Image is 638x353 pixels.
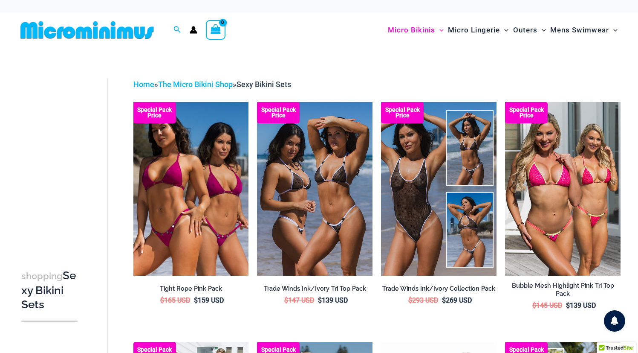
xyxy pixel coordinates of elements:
[284,296,314,304] bdi: 147 USD
[194,296,224,304] bdi: 159 USD
[566,301,570,309] span: $
[133,102,249,275] a: Collection Pack F Collection Pack B (3)Collection Pack B (3)
[381,102,497,275] a: Collection Pack Collection Pack b (1)Collection Pack b (1)
[550,19,609,41] span: Mens Swimwear
[257,102,372,275] a: Top Bum Pack Top Bum Pack bTop Bum Pack b
[318,296,322,304] span: $
[21,71,98,242] iframe: TrustedSite Certified
[318,296,348,304] bdi: 139 USD
[284,296,288,304] span: $
[442,296,446,304] span: $
[21,268,78,312] h3: Sexy Bikini Sets
[511,17,548,43] a: OutersMenu ToggleMenu Toggle
[133,285,249,296] a: Tight Rope Pink Pack
[500,19,508,41] span: Menu Toggle
[194,296,198,304] span: $
[173,25,181,35] a: Search icon link
[442,296,472,304] bdi: 269 USD
[133,80,154,89] a: Home
[384,16,621,44] nav: Site Navigation
[160,296,190,304] bdi: 165 USD
[160,296,164,304] span: $
[237,80,291,89] span: Sexy Bikini Sets
[17,20,157,40] img: MM SHOP LOGO FLAT
[381,107,424,118] b: Special Pack Price
[505,282,621,298] h2: Bubble Mesh Highlight Pink Tri Top Pack
[381,285,497,293] h2: Trade Winds Ink/Ivory Collection Pack
[435,19,444,41] span: Menu Toggle
[381,285,497,296] a: Trade Winds Ink/Ivory Collection Pack
[133,102,249,275] img: Collection Pack F
[158,80,233,89] a: The Micro Bikini Shop
[566,301,596,309] bdi: 139 USD
[257,285,372,296] a: Trade Winds Ink/Ivory Tri Top Pack
[505,282,621,301] a: Bubble Mesh Highlight Pink Tri Top Pack
[537,19,546,41] span: Menu Toggle
[133,107,176,118] b: Special Pack Price
[257,102,372,275] img: Top Bum Pack
[609,19,618,41] span: Menu Toggle
[446,17,511,43] a: Micro LingerieMenu ToggleMenu Toggle
[448,19,500,41] span: Micro Lingerie
[133,285,249,293] h2: Tight Rope Pink Pack
[257,285,372,293] h2: Trade Winds Ink/Ivory Tri Top Pack
[505,102,621,275] img: Tri Top Pack F
[190,26,197,34] a: Account icon link
[386,17,446,43] a: Micro BikinisMenu ToggleMenu Toggle
[505,107,548,118] b: Special Pack Price
[408,296,412,304] span: $
[513,19,537,41] span: Outers
[532,301,562,309] bdi: 145 USD
[388,19,435,41] span: Micro Bikinis
[408,296,438,304] bdi: 293 USD
[548,17,620,43] a: Mens SwimwearMenu ToggleMenu Toggle
[21,271,63,281] span: shopping
[381,102,497,275] img: Collection Pack
[133,80,291,89] span: » »
[257,107,300,118] b: Special Pack Price
[532,301,536,309] span: $
[206,20,225,40] a: View Shopping Cart, empty
[505,102,621,275] a: Tri Top Pack F Tri Top Pack BTri Top Pack B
